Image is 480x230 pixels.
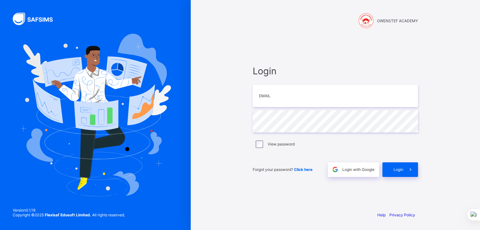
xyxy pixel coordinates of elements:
strong: Flexisaf Edusoft Limited. [45,213,91,217]
span: Forgot your password? [253,167,312,172]
img: google.396cfc9801f0270233282035f929180a.svg [332,166,339,173]
span: Login [394,167,403,172]
span: Copyright © 2025 All rights reserved. [13,213,125,217]
a: Privacy Policy [389,213,415,217]
span: OWENSTEF ACADEMY [377,18,418,23]
img: SAFSIMS Logo [13,13,60,25]
label: View password [268,142,295,146]
span: Login [253,65,418,77]
a: Click here [294,167,312,172]
a: Help [377,213,386,217]
img: Hero Image [20,34,171,196]
span: Version 0.1.19 [13,208,125,213]
span: Login with Google [342,167,374,172]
